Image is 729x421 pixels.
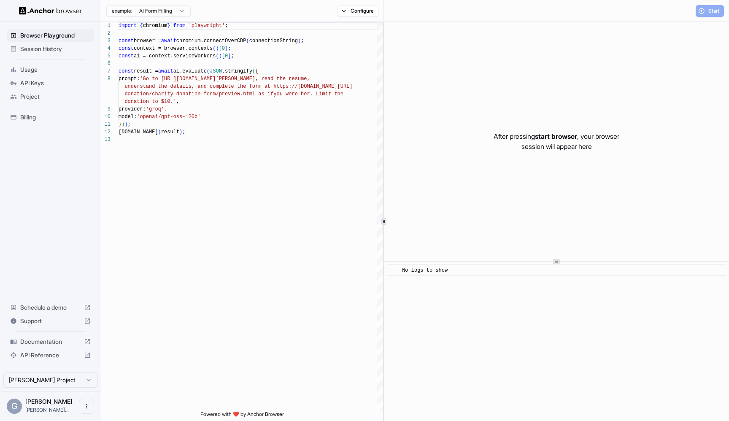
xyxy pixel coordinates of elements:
span: Billing [20,113,91,121]
div: Browser Playground [7,29,94,42]
span: connectionString [249,38,298,44]
div: G [7,399,22,414]
span: example: [112,8,132,14]
span: ; [182,129,185,135]
span: , [176,99,179,105]
span: ( [246,38,249,44]
div: 7 [101,67,111,75]
div: 12 [101,128,111,136]
div: 8 [101,75,111,83]
div: Usage [7,63,94,76]
div: 10 [101,113,111,121]
span: } [119,121,121,127]
span: ; [301,38,304,44]
p: After pressing , your browser session will appear here [494,131,619,151]
button: Configure [337,5,378,17]
span: prompt: [119,76,140,82]
span: Schedule a demo [20,303,81,312]
span: Documentation [20,337,81,346]
span: Powered with ❤️ by Anchor Browser [200,411,284,421]
span: import [119,23,137,29]
span: ( [252,68,255,74]
span: await [158,68,173,74]
span: ( [207,68,210,74]
span: donation to $10.' [124,99,176,105]
span: model: [119,114,137,120]
div: 5 [101,52,111,60]
span: from [173,23,186,29]
span: understand the details, and complete the form at h [124,84,276,89]
span: [ [222,53,225,59]
span: ] [225,46,228,51]
span: API Keys [20,79,91,87]
span: browser = [134,38,161,44]
span: 'Go to [URL][DOMAIN_NAME][PERSON_NAME], re [140,76,267,82]
div: Project [7,90,94,103]
span: greg@intrinsic-labs.ai [25,407,69,413]
span: await [161,38,176,44]
div: Support [7,314,94,328]
span: ( [213,46,216,51]
span: Session History [20,45,91,53]
span: Support [20,317,81,325]
span: ​ [391,266,396,275]
div: 6 [101,60,111,67]
span: { [140,23,143,29]
span: ) [298,38,301,44]
span: 0 [222,46,225,51]
span: ttps://[DOMAIN_NAME][URL] [276,84,352,89]
span: ; [225,23,228,29]
span: 'playwright' [189,23,225,29]
span: JSON [210,68,222,74]
span: , [164,106,167,112]
span: const [119,46,134,51]
span: API Reference [20,351,81,359]
span: you were her. Limit the [273,91,343,97]
span: result [161,129,179,135]
span: Browser Playground [20,31,91,40]
div: Schedule a demo [7,301,94,314]
span: Usage [20,65,91,74]
span: [ [219,46,222,51]
div: 2 [101,30,111,37]
span: start browser [535,132,577,140]
span: const [119,38,134,44]
span: ) [121,121,124,127]
img: Anchor Logo [19,7,82,15]
span: provider: [119,106,146,112]
span: result = [134,68,158,74]
div: 13 [101,136,111,143]
div: 11 [101,121,111,128]
span: ( [216,53,219,59]
span: Greg Miller [25,398,73,405]
span: } [167,23,170,29]
span: ) [179,129,182,135]
div: 4 [101,45,111,52]
span: 'openai/gpt-oss-120b' [137,114,200,120]
span: ; [128,121,131,127]
span: context = browser.contexts [134,46,213,51]
div: Session History [7,42,94,56]
span: ai = context.serviceWorkers [134,53,216,59]
span: chromium.connectOverCDP [176,38,246,44]
div: Documentation [7,335,94,348]
span: { [255,68,258,74]
span: ) [219,53,222,59]
span: ; [231,53,234,59]
span: const [119,53,134,59]
div: 1 [101,22,111,30]
span: ( [158,129,161,135]
span: No logs to show [402,267,448,273]
div: 3 [101,37,111,45]
div: API Keys [7,76,94,90]
span: chromium [143,23,167,29]
span: [DOMAIN_NAME] [119,129,158,135]
span: donation/charity-donation-form/preview.html as if [124,91,273,97]
button: Open menu [79,399,94,414]
span: const [119,68,134,74]
div: API Reference [7,348,94,362]
div: 9 [101,105,111,113]
span: Project [20,92,91,101]
span: ai.evaluate [173,68,207,74]
span: ) [216,46,219,51]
